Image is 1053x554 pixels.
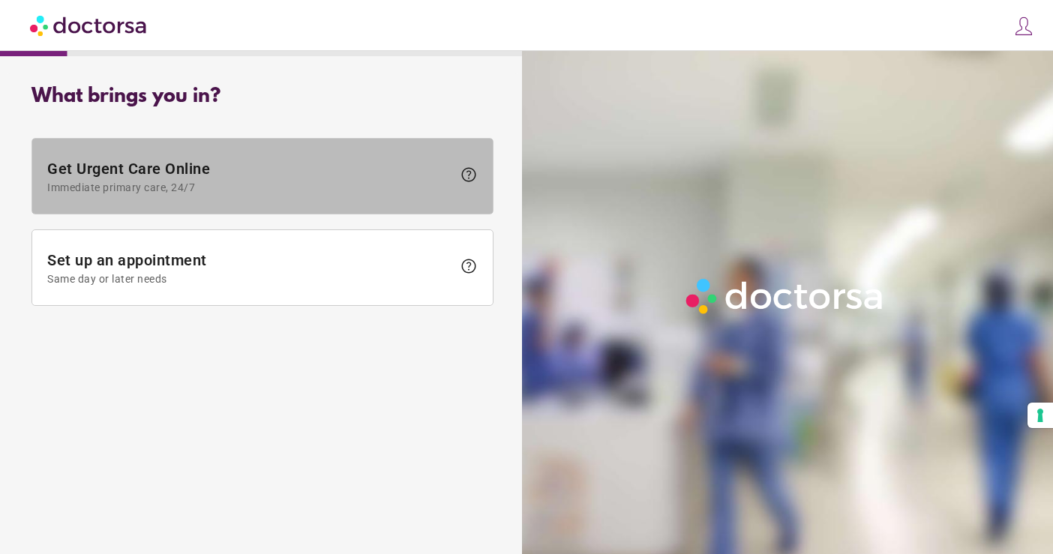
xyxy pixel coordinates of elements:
span: help [460,257,478,275]
span: Same day or later needs [47,273,452,285]
img: icons8-customer-100.png [1013,16,1034,37]
span: Immediate primary care, 24/7 [47,181,452,193]
img: Logo-Doctorsa-trans-White-partial-flat.png [680,273,891,320]
span: help [460,166,478,184]
img: Doctorsa.com [30,8,148,42]
span: Set up an appointment [47,251,452,285]
span: Get Urgent Care Online [47,160,452,193]
button: Your consent preferences for tracking technologies [1027,403,1053,428]
div: What brings you in? [31,85,493,108]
